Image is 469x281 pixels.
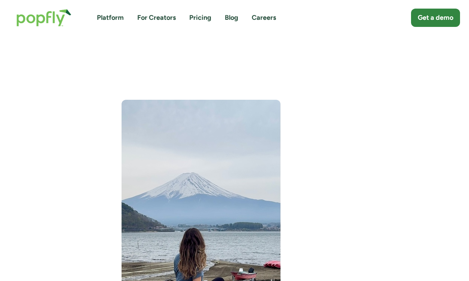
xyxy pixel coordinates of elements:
div: Get a demo [418,13,453,22]
a: Blog [225,13,238,22]
a: Get a demo [411,9,460,27]
a: Careers [252,13,276,22]
a: Pricing [189,13,211,22]
a: Platform [97,13,124,22]
a: For Creators [137,13,176,22]
a: home [9,1,79,34]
